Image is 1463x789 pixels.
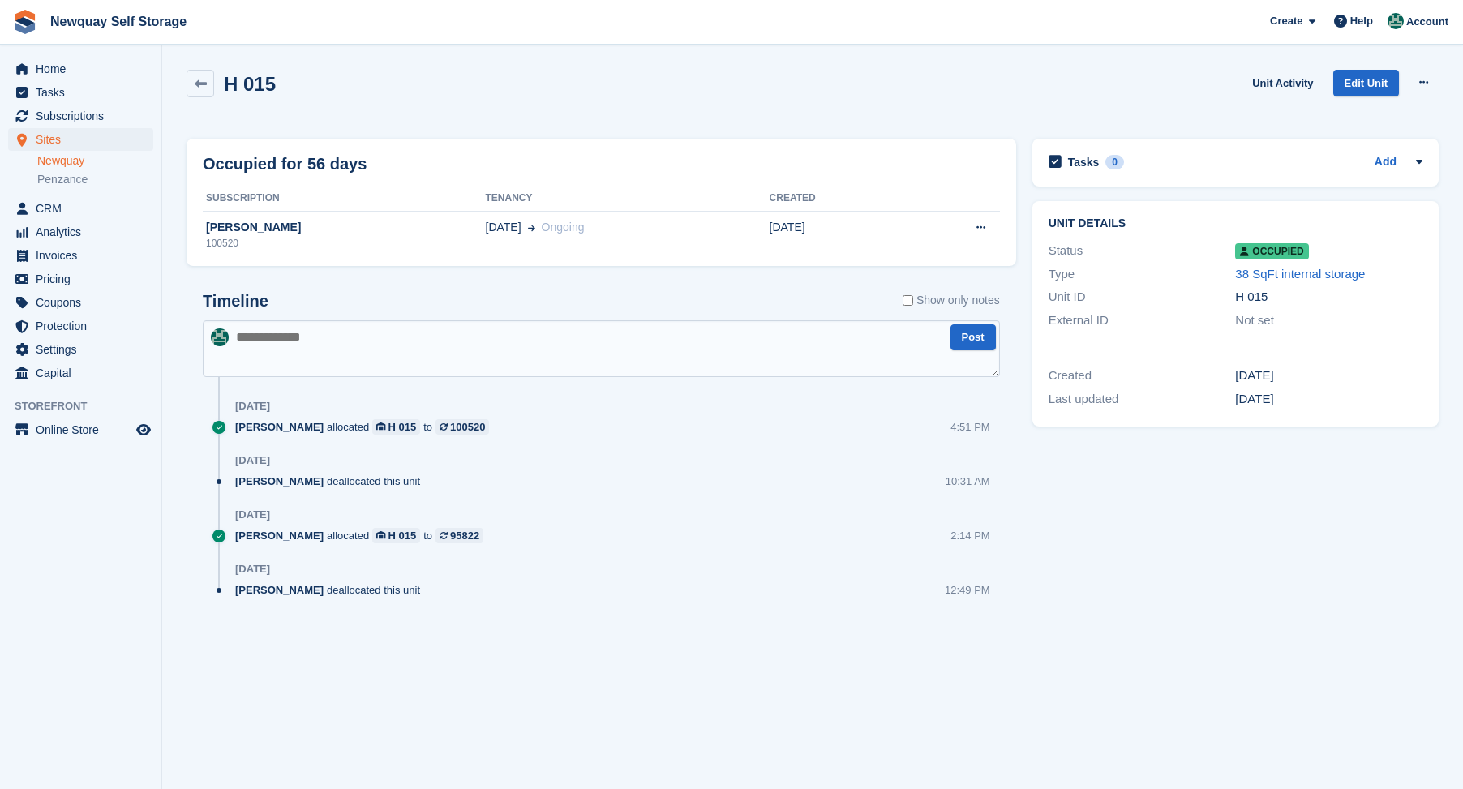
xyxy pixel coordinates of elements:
a: menu [8,128,153,151]
span: Protection [36,315,133,337]
button: Post [950,324,996,351]
div: [DATE] [235,400,270,413]
span: Subscriptions [36,105,133,127]
span: [PERSON_NAME] [235,528,324,543]
div: H 015 [1235,288,1422,307]
td: [DATE] [770,211,903,259]
div: [DATE] [235,454,270,467]
a: menu [8,338,153,361]
span: Account [1406,14,1448,30]
a: menu [8,418,153,441]
a: 100520 [435,419,489,435]
h2: Occupied for 56 days [203,152,367,176]
div: Not set [1235,311,1422,330]
img: stora-icon-8386f47178a22dfd0bd8f6a31ec36ba5ce8667c1dd55bd0f319d3a0aa187defe.svg [13,10,37,34]
div: deallocated this unit [235,582,428,598]
div: H 015 [388,528,417,543]
span: Capital [36,362,133,384]
h2: Tasks [1068,155,1100,169]
a: Preview store [134,420,153,440]
div: H 015 [388,419,417,435]
a: menu [8,197,153,220]
div: Last updated [1049,390,1236,409]
div: allocated to [235,419,497,435]
span: [PERSON_NAME] [235,474,324,489]
a: H 015 [372,528,420,543]
h2: Unit details [1049,217,1422,230]
a: menu [8,244,153,267]
a: menu [8,268,153,290]
span: Pricing [36,268,133,290]
a: Edit Unit [1333,70,1399,96]
div: 10:31 AM [946,474,990,489]
span: Home [36,58,133,80]
a: menu [8,58,153,80]
div: 12:49 PM [945,582,990,598]
h2: Timeline [203,292,268,311]
span: Coupons [36,291,133,314]
a: Penzance [37,172,153,187]
span: Invoices [36,244,133,267]
div: Status [1049,242,1236,260]
div: Unit ID [1049,288,1236,307]
span: [DATE] [486,219,521,236]
span: Analytics [36,221,133,243]
a: menu [8,221,153,243]
th: Subscription [203,186,486,212]
a: Newquay [37,153,153,169]
th: Created [770,186,903,212]
div: External ID [1049,311,1236,330]
a: menu [8,81,153,104]
span: [PERSON_NAME] [235,419,324,435]
a: menu [8,362,153,384]
span: Help [1350,13,1373,29]
div: [DATE] [1235,390,1422,409]
a: Newquay Self Storage [44,8,193,35]
input: Show only notes [903,292,913,309]
span: Online Store [36,418,133,441]
div: [DATE] [1235,367,1422,385]
span: Ongoing [542,221,585,234]
img: JON [211,328,229,346]
a: menu [8,291,153,314]
div: 95822 [450,528,479,543]
a: 38 SqFt internal storage [1235,267,1365,281]
div: allocated to [235,528,491,543]
a: menu [8,105,153,127]
h2: H 015 [224,73,276,95]
div: deallocated this unit [235,474,428,489]
a: menu [8,315,153,337]
a: H 015 [372,419,420,435]
div: Type [1049,265,1236,284]
span: Sites [36,128,133,151]
a: 95822 [435,528,483,543]
div: [PERSON_NAME] [203,219,486,236]
div: 100520 [203,236,486,251]
span: CRM [36,197,133,220]
div: 4:51 PM [950,419,989,435]
div: 2:14 PM [950,528,989,543]
div: [DATE] [235,508,270,521]
span: [PERSON_NAME] [235,582,324,598]
label: Show only notes [903,292,1000,309]
div: [DATE] [235,563,270,576]
a: Add [1375,153,1396,172]
img: JON [1388,13,1404,29]
div: 100520 [450,419,485,435]
span: Tasks [36,81,133,104]
th: Tenancy [486,186,770,212]
span: Settings [36,338,133,361]
span: Storefront [15,398,161,414]
div: 0 [1105,155,1124,169]
a: Unit Activity [1246,70,1319,96]
span: Occupied [1235,243,1308,259]
span: Create [1270,13,1302,29]
div: Created [1049,367,1236,385]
